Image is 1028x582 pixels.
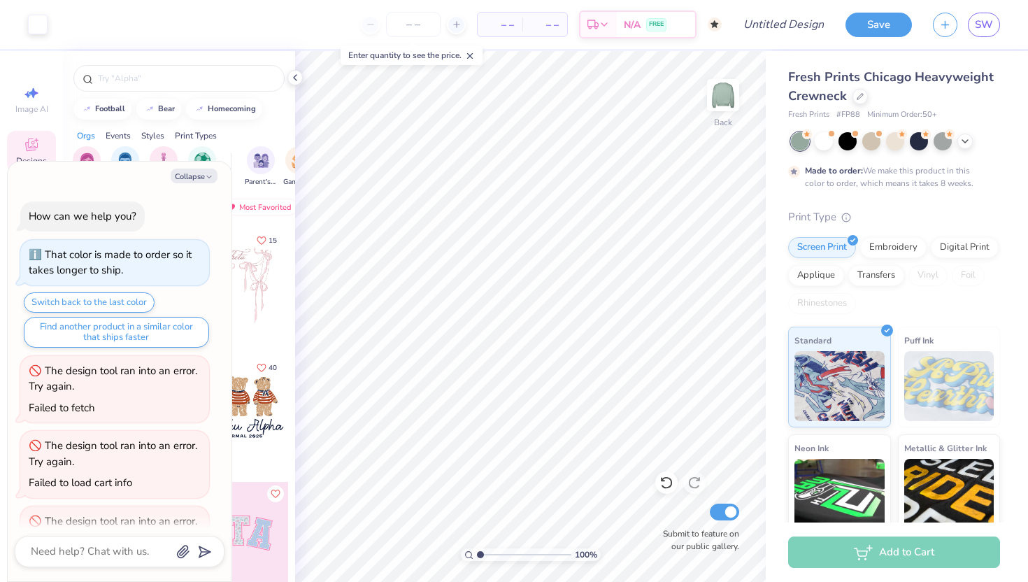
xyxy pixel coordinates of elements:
[845,13,912,37] button: Save
[29,364,197,394] div: The design tool ran into an error. Try again.
[245,177,277,187] span: Parent's Weekend
[788,109,829,121] span: Fresh Prints
[486,17,514,32] span: – –
[836,109,860,121] span: # FP88
[904,441,987,455] span: Metallic & Glitter Ink
[250,358,283,377] button: Like
[245,146,277,187] button: filter button
[624,17,641,32] span: N/A
[267,485,284,502] button: Like
[194,152,210,169] img: Sports Image
[73,146,101,187] div: filter for Sorority
[794,459,885,529] img: Neon Ink
[16,155,47,166] span: Designs
[24,292,155,313] button: Switch back to the last color
[73,99,131,120] button: football
[81,105,92,113] img: trend_line.gif
[732,10,835,38] input: Untitled Design
[848,265,904,286] div: Transfers
[15,104,48,115] span: Image AI
[968,13,1000,37] a: SW
[29,248,192,278] div: That color is made to order so it takes longer to ship.
[575,548,597,561] span: 100 %
[171,169,217,183] button: Collapse
[186,99,262,120] button: homecoming
[709,81,737,109] img: Back
[141,129,164,142] div: Styles
[188,146,216,187] button: filter button
[156,152,171,169] img: Club Image
[144,105,155,113] img: trend_line.gif
[110,146,141,187] div: filter for Fraternity
[655,527,739,553] label: Submit to feature on our public gallery.
[805,164,977,190] div: We make this product in this color to order, which means it takes 8 weeks.
[97,71,276,85] input: Try "Alpha"
[29,514,197,544] div: The design tool ran into an error. Try again.
[194,105,205,113] img: trend_line.gif
[292,152,308,169] img: Game Day Image
[867,109,937,121] span: Minimum Order: 50 +
[29,401,95,415] div: Failed to fetch
[904,333,934,348] span: Puff Ink
[269,237,277,244] span: 15
[79,152,95,169] img: Sorority Image
[250,231,283,250] button: Like
[788,69,994,104] span: Fresh Prints Chicago Heavyweight Crewneck
[975,17,993,33] span: SW
[29,209,136,223] div: How can we help you?
[175,129,217,142] div: Print Types
[29,476,132,490] div: Failed to load cart info
[95,105,125,113] div: football
[219,199,298,215] div: Most Favorited
[386,12,441,37] input: – –
[931,237,999,258] div: Digital Print
[788,265,844,286] div: Applique
[283,146,315,187] button: filter button
[952,265,985,286] div: Foil
[150,146,178,187] div: filter for Club
[649,20,664,29] span: FREE
[24,317,209,348] button: Find another product in a similar color that ships faster
[253,152,269,169] img: Parent's Weekend Image
[908,265,948,286] div: Vinyl
[794,441,829,455] span: Neon Ink
[904,351,994,421] img: Puff Ink
[117,152,133,169] img: Fraternity Image
[714,116,732,129] div: Back
[110,146,141,187] button: filter button
[788,237,856,258] div: Screen Print
[283,177,315,187] span: Game Day
[860,237,927,258] div: Embroidery
[283,146,315,187] div: filter for Game Day
[788,209,1000,225] div: Print Type
[77,129,95,142] div: Orgs
[150,146,178,187] button: filter button
[208,105,256,113] div: homecoming
[341,45,483,65] div: Enter quantity to see the price.
[245,146,277,187] div: filter for Parent's Weekend
[269,364,277,371] span: 40
[136,99,181,120] button: bear
[794,351,885,421] img: Standard
[106,129,131,142] div: Events
[805,165,863,176] strong: Made to order:
[904,459,994,529] img: Metallic & Glitter Ink
[73,146,101,187] button: filter button
[158,105,175,113] div: bear
[794,333,831,348] span: Standard
[188,146,216,187] div: filter for Sports
[788,293,856,314] div: Rhinestones
[531,17,559,32] span: – –
[29,439,197,469] div: The design tool ran into an error. Try again.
